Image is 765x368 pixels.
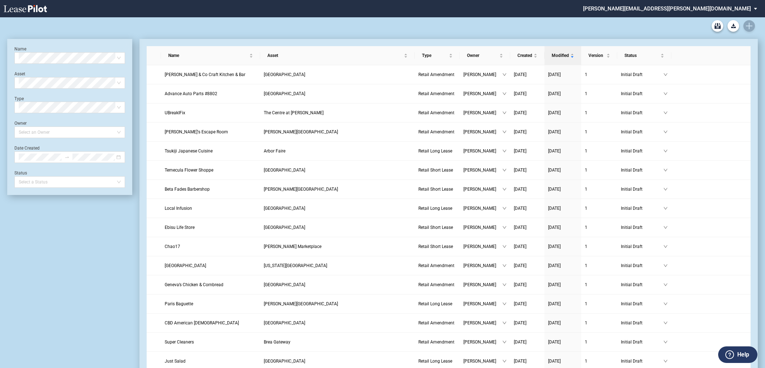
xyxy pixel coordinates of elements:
[418,263,454,268] span: Retail Amendment
[548,72,561,77] span: [DATE]
[514,358,541,365] a: [DATE]
[264,262,411,269] a: [US_STATE][GEOGRAPHIC_DATA]
[264,205,411,212] a: [GEOGRAPHIC_DATA]
[585,281,614,288] a: 1
[418,71,456,78] a: Retail Amendment
[548,148,561,154] span: [DATE]
[264,186,411,193] a: [PERSON_NAME][GEOGRAPHIC_DATA]
[264,244,321,249] span: Champlin Marketplace
[585,358,614,365] a: 1
[165,110,185,115] span: UBreakIFix
[418,224,456,231] a: Retail Short Lease
[463,167,502,174] span: [PERSON_NAME]
[463,205,502,212] span: [PERSON_NAME]
[514,340,526,345] span: [DATE]
[463,319,502,327] span: [PERSON_NAME]
[663,302,668,306] span: down
[502,321,507,325] span: down
[418,110,454,115] span: Retail Amendment
[418,187,453,192] span: Retail Short Lease
[514,243,541,250] a: [DATE]
[165,129,228,134] span: Sherlock's Escape Room
[548,262,578,269] a: [DATE]
[460,46,510,65] th: Owner
[514,187,526,192] span: [DATE]
[548,167,578,174] a: [DATE]
[585,168,587,173] span: 1
[552,52,569,59] span: Modified
[663,72,668,77] span: down
[624,52,659,59] span: Status
[585,319,614,327] a: 1
[544,46,581,65] th: Modified
[502,302,507,306] span: down
[585,147,614,155] a: 1
[264,281,411,288] a: [GEOGRAPHIC_DATA]
[621,338,663,346] span: Initial Draft
[585,91,587,96] span: 1
[663,130,668,134] span: down
[621,109,663,116] span: Initial Draft
[418,225,453,230] span: Retail Short Lease
[514,168,526,173] span: [DATE]
[165,319,257,327] a: CBD American [DEMOGRAPHIC_DATA]
[463,243,502,250] span: [PERSON_NAME]
[621,319,663,327] span: Initial Draft
[548,263,561,268] span: [DATE]
[585,262,614,269] a: 1
[165,301,193,306] span: Paris Baguette
[514,319,541,327] a: [DATE]
[165,186,257,193] a: Beta Fades Barbershop
[264,148,285,154] span: Arbor Faire
[467,52,498,59] span: Owner
[165,128,257,136] a: [PERSON_NAME]'s Escape Room
[514,263,526,268] span: [DATE]
[264,91,305,96] span: Jeffersontown Commons
[165,281,257,288] a: Geneva’s Chicken & Cornbread
[514,129,526,134] span: [DATE]
[418,148,452,154] span: Retail Long Lease
[264,128,411,136] a: [PERSON_NAME][GEOGRAPHIC_DATA]
[548,90,578,97] a: [DATE]
[463,281,502,288] span: [PERSON_NAME]
[14,121,27,126] label: Owner
[165,167,257,174] a: Temecula Flower Shoppe
[418,340,454,345] span: Retail Amendment
[514,244,526,249] span: [DATE]
[165,91,217,96] span: Advance Auto Parts #8802
[548,340,561,345] span: [DATE]
[585,244,587,249] span: 1
[264,300,411,307] a: [PERSON_NAME][GEOGRAPHIC_DATA]
[463,358,502,365] span: [PERSON_NAME]
[264,206,305,211] span: Middletown Plaza
[165,263,206,268] span: Lighthouse Education Center
[548,281,578,288] a: [DATE]
[418,109,456,116] a: Retail Amendment
[502,168,507,172] span: down
[418,320,454,325] span: Retail Amendment
[585,224,614,231] a: 1
[165,147,257,155] a: Tsukiji Japanese Cuisine
[463,90,502,97] span: [PERSON_NAME]
[663,225,668,230] span: down
[264,359,305,364] span: Naples Plaza
[463,262,502,269] span: [PERSON_NAME]
[514,167,541,174] a: [DATE]
[14,71,25,76] label: Asset
[65,155,70,160] span: to
[418,262,456,269] a: Retail Amendment
[514,320,526,325] span: [DATE]
[418,300,456,307] a: Retail Long Lease
[737,350,749,359] label: Help
[585,128,614,136] a: 1
[418,301,452,306] span: Retail Long Lease
[502,359,507,363] span: down
[418,359,452,364] span: Retail Long Lease
[165,262,257,269] a: [GEOGRAPHIC_DATA]
[548,168,561,173] span: [DATE]
[165,320,239,325] span: CBD American Shaman
[264,187,338,192] span: Watts Mill Plaza
[621,243,663,250] span: Initial Draft
[165,282,223,287] span: Geneva’s Chicken & Cornbread
[165,338,257,346] a: Super Cleaners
